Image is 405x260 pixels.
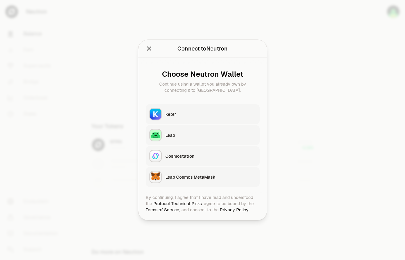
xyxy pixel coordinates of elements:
[165,111,256,117] div: Keplr
[146,104,260,124] button: KeplrKeplr
[165,174,256,180] div: Leap Cosmos MetaMask
[150,130,161,141] img: Leap
[153,201,203,206] a: Protocol Technical Risks,
[220,207,249,213] a: Privacy Policy.
[146,125,260,145] button: LeapLeap
[165,132,256,138] div: Leap
[150,172,161,183] img: Leap Cosmos MetaMask
[165,153,256,159] div: Cosmostation
[146,146,260,166] button: CosmostationCosmostation
[146,167,260,187] button: Leap Cosmos MetaMaskLeap Cosmos MetaMask
[150,109,161,120] img: Keplr
[146,207,180,213] a: Terms of Service,
[151,81,255,93] div: Continue using a wallet you already own by connecting it to [GEOGRAPHIC_DATA].
[150,151,161,162] img: Cosmostation
[151,70,255,79] div: Choose Neutron Wallet
[146,194,260,213] div: By continuing, I agree that I have read and understood the agree to be bound by the and consent t...
[146,44,152,53] button: Close
[177,44,228,53] div: Connect to Neutron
